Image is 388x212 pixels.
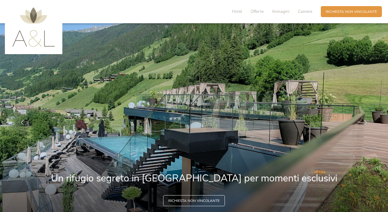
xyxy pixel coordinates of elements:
[272,9,289,14] span: Immagini
[232,9,242,14] span: Hotel
[298,9,312,14] span: Camere
[326,9,377,14] span: Richiesta non vincolante
[251,9,264,14] span: Offerte
[12,7,55,47] img: AMONTI & LUNARIS Wellnessresort
[168,198,220,203] span: Richiesta non vincolante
